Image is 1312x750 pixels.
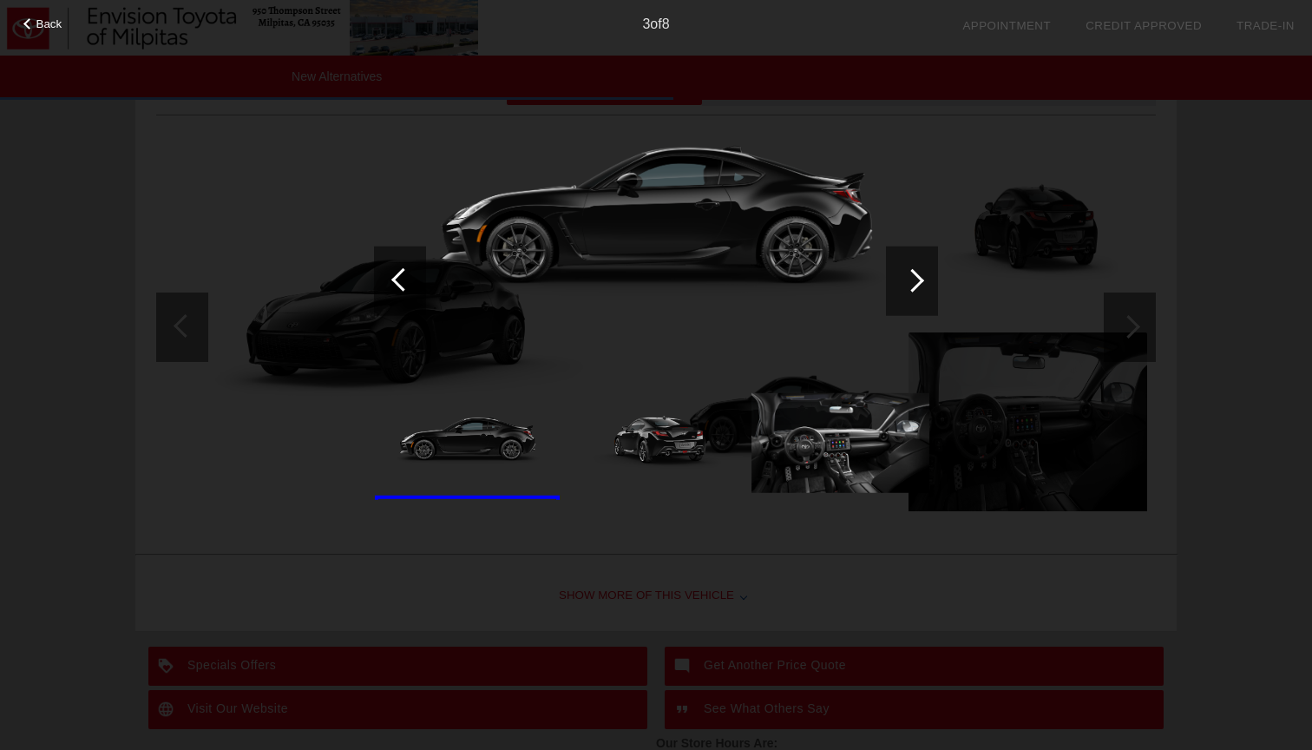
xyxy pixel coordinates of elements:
img: image.png [374,69,938,386]
span: 8 [662,16,670,31]
img: image.png [378,393,556,493]
a: Credit Approved [1086,19,1202,32]
img: image.png [565,393,743,493]
span: Back [36,17,62,30]
span: 3 [642,16,650,31]
img: image.png [751,393,929,493]
a: Trade-In [1237,19,1295,32]
a: Appointment [962,19,1051,32]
